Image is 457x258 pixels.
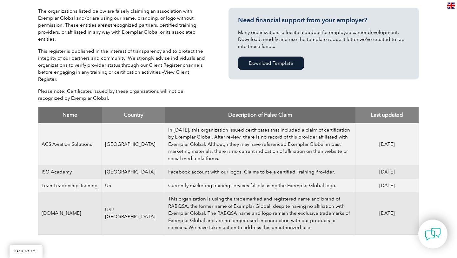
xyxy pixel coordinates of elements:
[238,57,304,70] a: Download Template
[238,16,409,24] h3: Need financial support from your employer?
[355,179,419,193] td: [DATE]
[447,3,455,9] img: en
[102,123,165,166] td: [GEOGRAPHIC_DATA]
[105,22,112,28] strong: not
[355,107,419,123] th: Mode of Training: activate to sort column ascending
[38,88,209,102] p: Please note: Certificates issued by these organizations will not be recognized by Exemplar Global.
[355,165,419,179] td: [DATE]
[165,165,355,179] td: Facebook account with our logos. Claims to be a certified Training Provider.
[355,192,419,234] td: [DATE]
[38,123,102,166] td: ACS Aviation Solutions
[38,165,102,179] td: ISO Academy
[425,226,441,242] img: contact-chat.png
[165,192,355,234] td: This organization is using the trademarked and registered name and brand of RABQSA, the former na...
[38,48,209,83] p: This register is published in the interest of transparency and to protect the integrity of our pa...
[165,179,355,193] td: Currently marketing training services falsely using the Exemplar Global logo.
[238,29,409,50] p: Many organizations allocate a budget for employee career development. Download, modify and use th...
[102,107,165,123] th: Coverage: activate to sort column ascending
[38,179,102,193] td: Lean Leadership Training
[10,245,43,258] a: BACK TO TOP
[38,107,102,123] th: Home Office: activate to sort column ascending
[165,107,355,123] th: Mode of Training: activate to sort column ascending
[102,165,165,179] td: [GEOGRAPHIC_DATA]
[102,192,165,234] td: US / [GEOGRAPHIC_DATA]
[38,192,102,234] td: [DOMAIN_NAME]
[38,8,209,43] p: The organizations listed below are falsely claiming an association with Exemplar Global and/or ar...
[355,123,419,166] td: [DATE]
[102,179,165,193] td: US
[165,123,355,166] td: In [DATE], this organization issued certificates that included a claim of certification by Exempl...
